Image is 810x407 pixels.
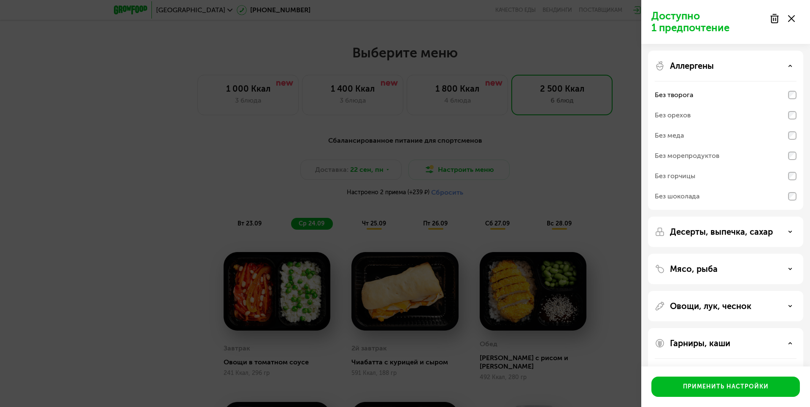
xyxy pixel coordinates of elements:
div: Без меда [655,130,684,141]
div: Без шоколада [655,191,699,201]
p: Овощи, лук, чеснок [670,301,751,311]
div: Без орехов [655,110,691,120]
p: Гарниры, каши [670,338,730,348]
button: Применить настройки [651,377,800,397]
div: Без творога [655,90,693,100]
p: Десерты, выпечка, сахар [670,227,773,237]
p: Аллергены [670,61,714,71]
p: Мясо, рыба [670,264,718,274]
p: Доступно 1 предпочтение [651,10,764,34]
div: Без горчицы [655,171,695,181]
div: Без морепродуктов [655,151,719,161]
div: Применить настройки [683,383,769,391]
